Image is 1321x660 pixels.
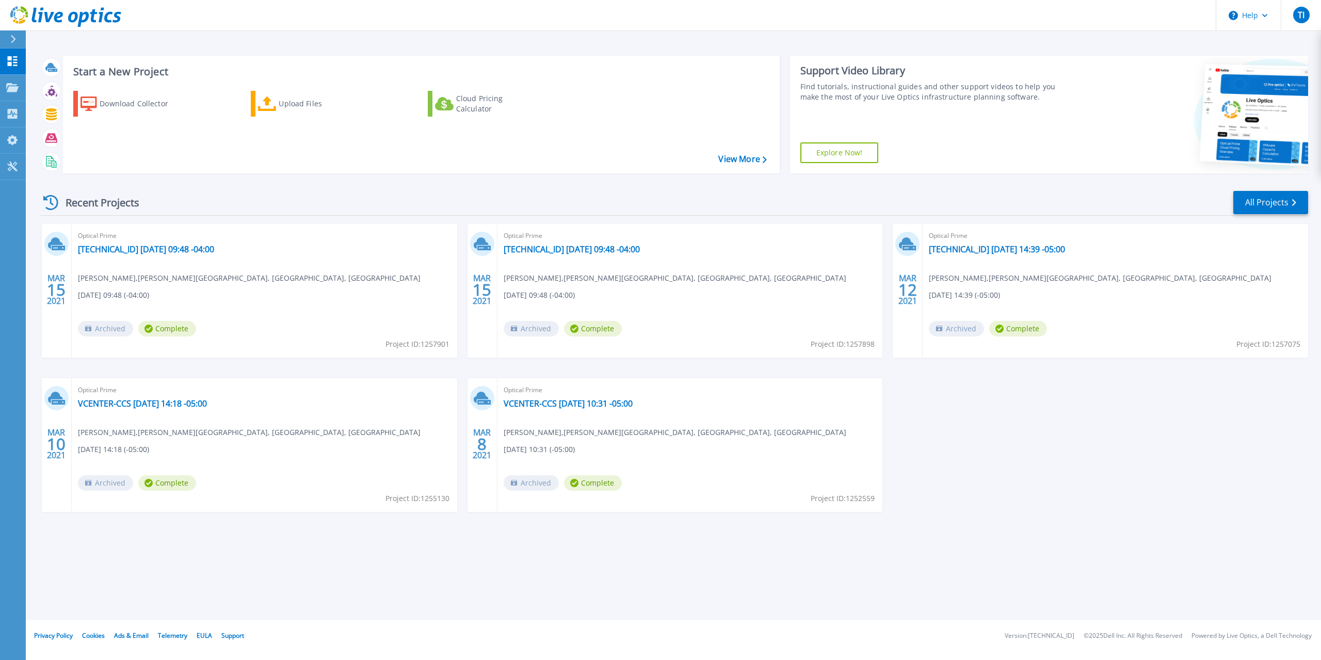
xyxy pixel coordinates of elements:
[929,321,984,336] span: Archived
[78,289,149,301] span: [DATE] 09:48 (-04:00)
[78,427,421,438] span: [PERSON_NAME] , [PERSON_NAME][GEOGRAPHIC_DATA], [GEOGRAPHIC_DATA], [GEOGRAPHIC_DATA]
[473,285,491,294] span: 15
[73,91,188,117] a: Download Collector
[1298,11,1304,19] span: TI
[47,440,66,448] span: 10
[158,631,187,640] a: Telemetry
[100,93,182,114] div: Download Collector
[929,230,1302,242] span: Optical Prime
[78,384,451,396] span: Optical Prime
[504,244,640,254] a: [TECHNICAL_ID] [DATE] 09:48 -04:00
[78,475,133,491] span: Archived
[251,91,366,117] a: Upload Files
[504,475,559,491] span: Archived
[78,272,421,284] span: [PERSON_NAME] , [PERSON_NAME][GEOGRAPHIC_DATA], [GEOGRAPHIC_DATA], [GEOGRAPHIC_DATA]
[811,339,875,350] span: Project ID: 1257898
[82,631,105,640] a: Cookies
[78,398,207,409] a: VCENTER-CCS [DATE] 14:18 -05:00
[504,384,877,396] span: Optical Prime
[929,289,1000,301] span: [DATE] 14:39 (-05:00)
[78,321,133,336] span: Archived
[34,631,73,640] a: Privacy Policy
[898,285,917,294] span: 12
[898,271,917,309] div: MAR 2021
[46,271,66,309] div: MAR 2021
[197,631,212,640] a: EULA
[221,631,244,640] a: Support
[504,398,633,409] a: VCENTER-CCS [DATE] 10:31 -05:00
[385,493,449,504] span: Project ID: 1255130
[47,285,66,294] span: 15
[78,444,149,455] span: [DATE] 14:18 (-05:00)
[929,272,1271,284] span: [PERSON_NAME] , [PERSON_NAME][GEOGRAPHIC_DATA], [GEOGRAPHIC_DATA], [GEOGRAPHIC_DATA]
[1236,339,1300,350] span: Project ID: 1257075
[138,321,196,336] span: Complete
[504,444,575,455] span: [DATE] 10:31 (-05:00)
[46,425,66,463] div: MAR 2021
[1191,633,1312,639] li: Powered by Live Optics, a Dell Technology
[428,91,543,117] a: Cloud Pricing Calculator
[564,475,622,491] span: Complete
[472,271,492,309] div: MAR 2021
[385,339,449,350] span: Project ID: 1257901
[800,142,879,163] a: Explore Now!
[78,230,451,242] span: Optical Prime
[504,272,846,284] span: [PERSON_NAME] , [PERSON_NAME][GEOGRAPHIC_DATA], [GEOGRAPHIC_DATA], [GEOGRAPHIC_DATA]
[504,427,846,438] span: [PERSON_NAME] , [PERSON_NAME][GEOGRAPHIC_DATA], [GEOGRAPHIC_DATA], [GEOGRAPHIC_DATA]
[1084,633,1182,639] li: © 2025 Dell Inc. All Rights Reserved
[40,190,153,215] div: Recent Projects
[456,93,539,114] div: Cloud Pricing Calculator
[477,440,487,448] span: 8
[929,244,1065,254] a: [TECHNICAL_ID] [DATE] 14:39 -05:00
[800,82,1068,102] div: Find tutorials, instructional guides and other support videos to help you make the most of your L...
[114,631,149,640] a: Ads & Email
[472,425,492,463] div: MAR 2021
[800,64,1068,77] div: Support Video Library
[504,230,877,242] span: Optical Prime
[138,475,196,491] span: Complete
[78,244,214,254] a: [TECHNICAL_ID] [DATE] 09:48 -04:00
[718,154,766,164] a: View More
[1233,191,1308,214] a: All Projects
[989,321,1047,336] span: Complete
[279,93,361,114] div: Upload Files
[73,66,766,77] h3: Start a New Project
[564,321,622,336] span: Complete
[504,321,559,336] span: Archived
[811,493,875,504] span: Project ID: 1252559
[504,289,575,301] span: [DATE] 09:48 (-04:00)
[1005,633,1074,639] li: Version: [TECHNICAL_ID]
